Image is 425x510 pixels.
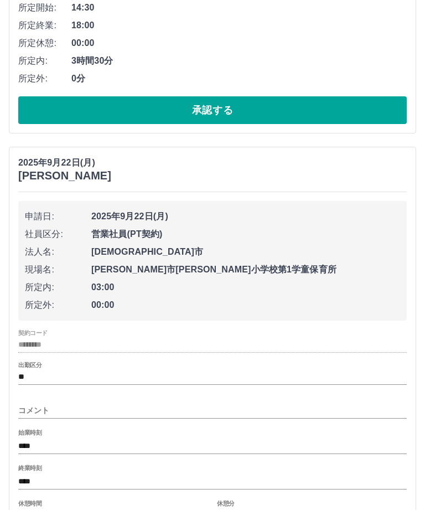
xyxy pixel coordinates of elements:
label: 出勤区分 [18,360,42,369]
span: 3時間30分 [71,54,407,68]
span: 03:00 [91,281,400,294]
label: 休憩分 [217,499,235,508]
span: 所定内: [25,281,91,294]
h3: [PERSON_NAME] [18,169,111,182]
label: 始業時刻 [18,429,42,437]
span: 14:30 [71,1,407,14]
span: 社員区分: [25,228,91,241]
span: [DEMOGRAPHIC_DATA]市 [91,245,400,259]
p: 2025年9月22日(月) [18,156,111,169]
span: 営業社員(PT契約) [91,228,400,241]
span: 00:00 [71,37,407,50]
label: 契約コード [18,328,48,337]
span: 現場名: [25,263,91,276]
span: 00:00 [91,298,400,312]
span: 所定開始: [18,1,71,14]
span: 0分 [71,72,407,85]
label: 終業時刻 [18,464,42,472]
span: 所定終業: [18,19,71,32]
span: 申請日: [25,210,91,223]
span: [PERSON_NAME]市[PERSON_NAME]小学校第1学童保育所 [91,263,400,276]
button: 承認する [18,96,407,124]
span: 18:00 [71,19,407,32]
span: 所定内: [18,54,71,68]
span: 2025年9月22日(月) [91,210,400,223]
label: 休憩時間 [18,499,42,508]
span: 所定外: [18,72,71,85]
span: 法人名: [25,245,91,259]
span: 所定休憩: [18,37,71,50]
span: 所定外: [25,298,91,312]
